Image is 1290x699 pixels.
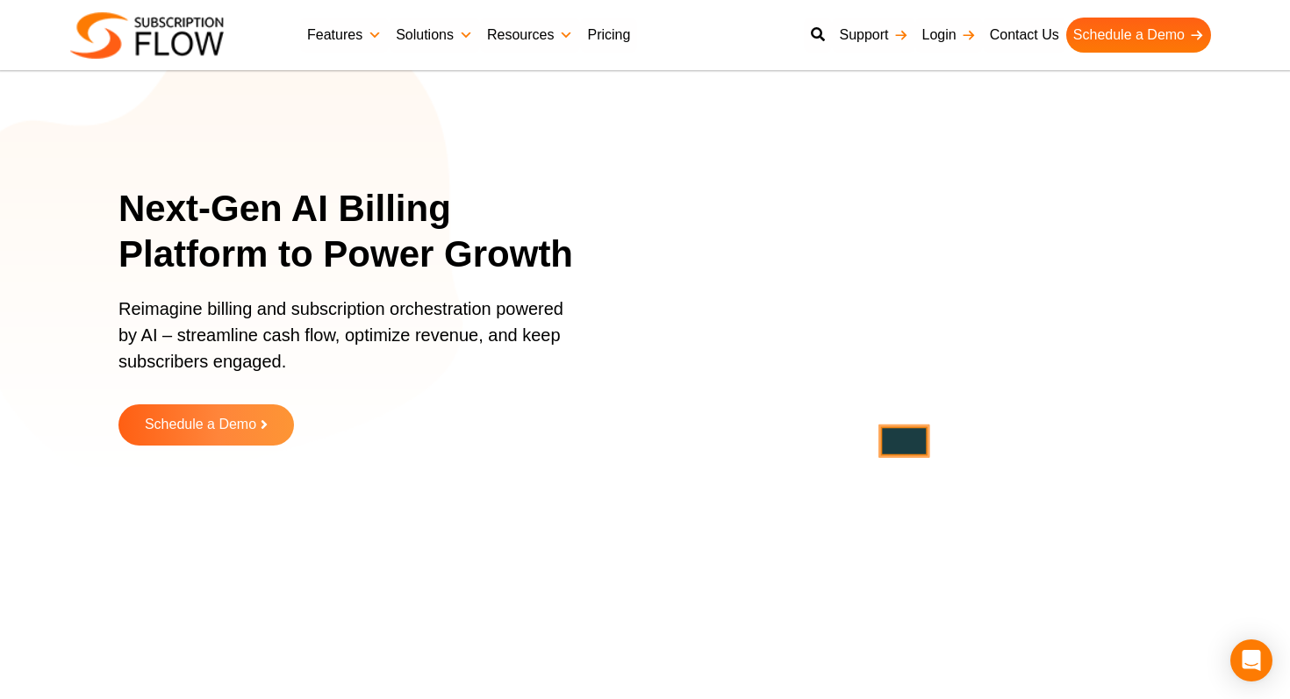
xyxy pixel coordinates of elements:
a: Features [300,18,389,53]
a: Schedule a Demo [1066,18,1211,53]
p: Reimagine billing and subscription orchestration powered by AI – streamline cash flow, optimize r... [118,296,575,392]
div: Open Intercom Messenger [1230,639,1272,681]
a: Contact Us [983,18,1066,53]
a: Pricing [580,18,637,53]
a: Login [915,18,983,53]
a: Resources [480,18,580,53]
h1: Next-Gen AI Billing Platform to Power Growth [118,186,597,278]
a: Schedule a Demo [118,404,294,446]
img: Subscriptionflow [70,12,224,59]
a: Support [832,18,914,53]
a: Solutions [389,18,480,53]
span: Schedule a Demo [145,417,256,432]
